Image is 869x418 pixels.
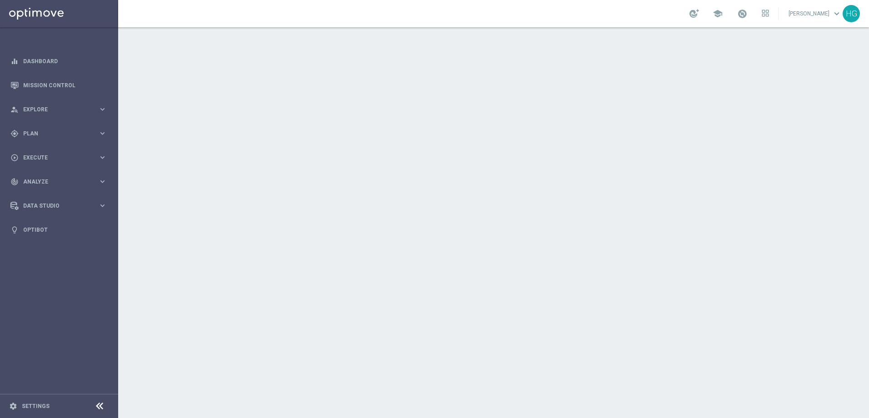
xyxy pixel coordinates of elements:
[22,403,50,409] a: Settings
[832,9,842,19] span: keyboard_arrow_down
[10,49,107,73] div: Dashboard
[10,226,19,234] i: lightbulb
[10,82,107,89] button: Mission Control
[98,177,107,186] i: keyboard_arrow_right
[713,9,723,19] span: school
[23,49,107,73] a: Dashboard
[10,129,98,138] div: Plan
[23,203,98,209] span: Data Studio
[98,201,107,210] i: keyboard_arrow_right
[23,179,98,184] span: Analyze
[10,202,107,209] button: Data Studio keyboard_arrow_right
[10,130,107,137] button: gps_fixed Plan keyboard_arrow_right
[10,73,107,97] div: Mission Control
[10,202,98,210] div: Data Studio
[10,178,107,185] button: track_changes Analyze keyboard_arrow_right
[23,107,98,112] span: Explore
[98,129,107,138] i: keyboard_arrow_right
[10,218,107,242] div: Optibot
[10,105,98,114] div: Explore
[10,105,19,114] i: person_search
[10,57,19,65] i: equalizer
[10,226,107,234] button: lightbulb Optibot
[10,178,19,186] i: track_changes
[10,129,19,138] i: gps_fixed
[10,58,107,65] button: equalizer Dashboard
[10,154,19,162] i: play_circle_outline
[23,218,107,242] a: Optibot
[98,105,107,114] i: keyboard_arrow_right
[23,73,107,97] a: Mission Control
[10,178,98,186] div: Analyze
[10,154,98,162] div: Execute
[10,106,107,113] button: person_search Explore keyboard_arrow_right
[23,155,98,160] span: Execute
[843,5,860,22] div: HG
[9,402,17,410] i: settings
[98,153,107,162] i: keyboard_arrow_right
[23,131,98,136] span: Plan
[10,154,107,161] button: play_circle_outline Execute keyboard_arrow_right
[788,7,843,20] a: [PERSON_NAME]keyboard_arrow_down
